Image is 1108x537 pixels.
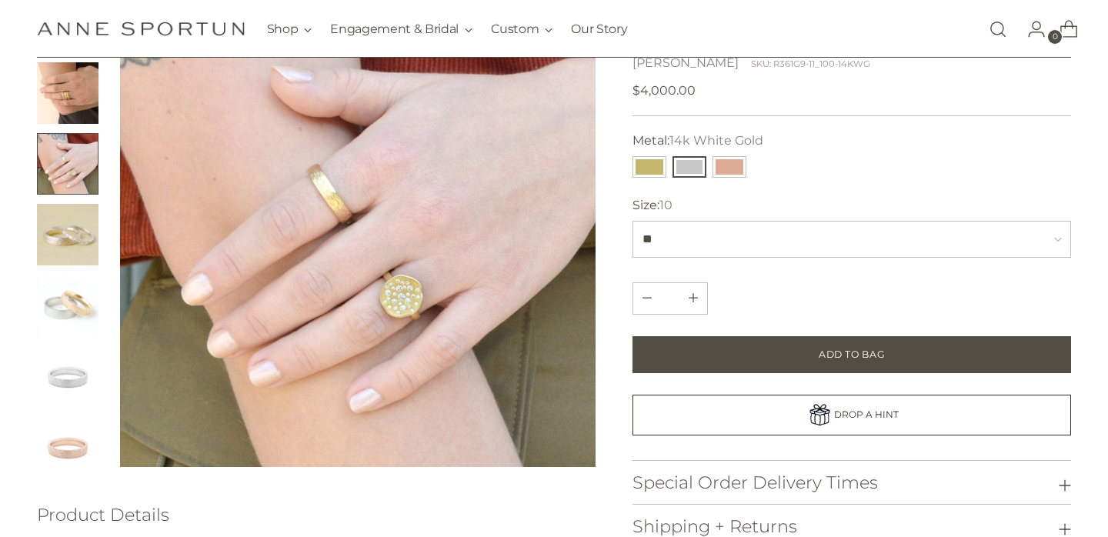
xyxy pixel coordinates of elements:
[632,461,1072,505] button: Special Order Delivery Times
[632,473,878,492] h3: Special Order Delivery Times
[37,275,98,336] button: Change image to image 5
[37,505,596,525] h3: Product Details
[37,275,98,336] img: Bark Finish 5mm Band - Anne Sportun Fine Jewellery
[37,345,98,407] button: Change image to image 6
[679,283,707,314] button: Subtract product quantity
[632,82,696,100] span: $4,000.00
[37,22,245,36] a: Anne Sportun Fine Jewellery
[819,348,885,362] span: Add to Bag
[1047,14,1078,45] a: Open cart modal
[652,283,689,314] input: Product quantity
[632,395,1072,435] a: DROP A HINT
[1048,30,1062,44] span: 0
[571,12,627,46] a: Our Story
[37,62,98,124] button: Change image to image 2
[751,58,870,71] div: SKU: R361G9-11_100-14KWG
[491,12,552,46] button: Custom
[834,408,899,419] span: DROP A HINT
[983,14,1013,45] a: Open search modal
[672,156,706,178] button: 14k White Gold
[632,132,763,150] label: Metal:
[632,517,797,536] h3: Shipping + Returns
[37,133,98,195] button: Change image to image 3
[632,196,672,215] label: Size:
[37,204,98,265] img: Bark Finish 5mm Band - Anne Sportun Fine Jewellery
[713,156,746,178] button: 14k Rose Gold
[37,204,98,265] button: Change image to image 4
[632,156,666,178] button: 18k Yellow Gold
[669,133,763,148] span: 14k White Gold
[632,55,739,70] a: [PERSON_NAME]
[633,283,661,314] button: Add product quantity
[659,198,672,212] span: 10
[330,12,472,46] button: Engagement & Bridal
[37,416,98,478] img: Bark Finish 5mm Band - Anne Sportun Fine Jewellery
[1015,14,1046,45] a: Go to the account page
[37,345,98,407] img: Bark Finish 5mm Band - Anne Sportun Fine Jewellery
[37,62,98,124] img: Bark Finish 5mm Band - Anne Sportun Fine Jewellery
[632,336,1072,373] button: Add to Bag
[267,12,312,46] button: Shop
[37,416,98,478] button: Change image to image 7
